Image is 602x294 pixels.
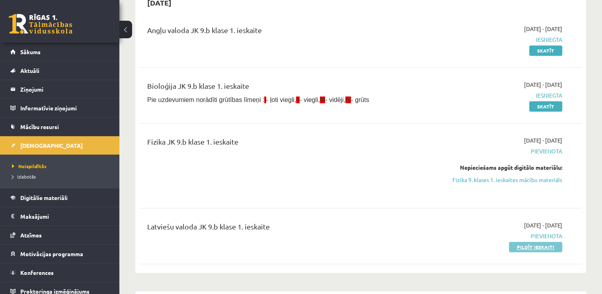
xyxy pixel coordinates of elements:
a: Maksājumi [10,207,109,225]
a: Digitālie materiāli [10,188,109,207]
span: [DATE] - [DATE] [524,136,562,145]
a: Ziņojumi [10,80,109,98]
span: II [296,96,300,103]
span: III [320,96,325,103]
span: [DATE] - [DATE] [524,221,562,229]
a: Rīgas 1. Tālmācības vidusskola [9,14,72,34]
span: Atzīmes [20,231,42,239]
span: I [264,96,266,103]
span: Konferences [20,269,54,276]
span: Sākums [20,48,41,55]
span: Motivācijas programma [20,250,83,257]
span: Izlabotās [12,173,36,180]
span: Pie uzdevumiem norādīti grūtības līmeņi : - ļoti viegli, - viegli, - vidēji, - grūts [147,96,369,103]
span: Iesniegta [432,91,562,100]
a: Mācību resursi [10,118,109,136]
a: Skatīt [529,101,562,112]
span: [DATE] - [DATE] [524,25,562,33]
span: Digitālie materiāli [20,194,68,201]
div: Fizika JK 9.b klase 1. ieskaite [147,136,420,151]
span: [DATE] - [DATE] [524,80,562,89]
span: Aktuāli [20,67,39,74]
span: Pievienota [432,232,562,240]
div: Bioloģija JK 9.b klase 1. ieskaite [147,80,420,95]
a: Pildīt ieskaiti [509,242,562,252]
a: Skatīt [529,45,562,56]
a: Motivācijas programma [10,245,109,263]
span: [DEMOGRAPHIC_DATA] [20,142,83,149]
a: Neizpildītās [12,163,111,170]
a: Fizika 9. klases 1. ieskaites mācību materiāls [432,176,562,184]
span: Pievienota [432,147,562,155]
a: Izlabotās [12,173,111,180]
a: Informatīvie ziņojumi [10,99,109,117]
span: Mācību resursi [20,123,59,130]
div: Nepieciešams apgūt digitālo materiālu: [432,163,562,172]
a: Aktuāli [10,61,109,80]
legend: Maksājumi [20,207,109,225]
legend: Informatīvie ziņojumi [20,99,109,117]
div: Angļu valoda JK 9.b klase 1. ieskaite [147,25,420,39]
a: [DEMOGRAPHIC_DATA] [10,136,109,155]
div: Latviešu valoda JK 9.b klase 1. ieskaite [147,221,420,236]
legend: Ziņojumi [20,80,109,98]
a: Atzīmes [10,226,109,244]
span: IV [345,96,351,103]
a: Konferences [10,263,109,282]
a: Sākums [10,43,109,61]
span: Iesniegta [432,35,562,44]
span: Neizpildītās [12,163,47,169]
